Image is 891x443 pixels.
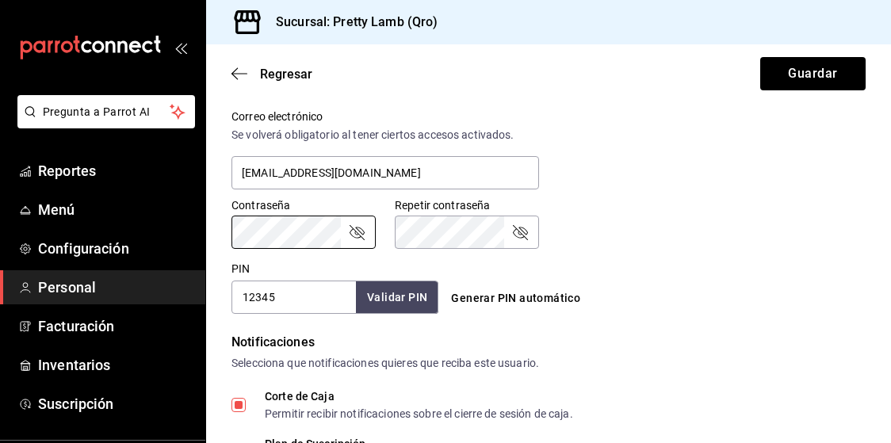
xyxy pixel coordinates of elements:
[265,408,573,419] div: Permitir recibir notificaciones sobre el cierre de sesión de caja.
[17,95,195,128] button: Pregunta a Parrot AI
[38,160,193,181] span: Reportes
[356,281,438,314] button: Validar PIN
[11,115,195,132] a: Pregunta a Parrot AI
[231,200,376,211] label: Contraseña
[263,13,438,32] h3: Sucursal: Pretty Lamb (Qro)
[231,67,312,82] button: Regresar
[38,315,193,337] span: Facturación
[43,104,170,120] span: Pregunta a Parrot AI
[231,333,866,352] div: Notificaciones
[231,355,866,372] div: Selecciona que notificaciones quieres que reciba este usuario.
[231,127,539,143] div: Se volverá obligatorio al tener ciertos accesos activados.
[395,200,539,211] label: Repetir contraseña
[38,354,193,376] span: Inventarios
[38,277,193,298] span: Personal
[38,199,193,220] span: Menú
[260,67,312,82] span: Regresar
[760,57,866,90] button: Guardar
[174,41,187,54] button: open_drawer_menu
[231,111,539,122] label: Correo electrónico
[38,393,193,414] span: Suscripción
[38,238,193,259] span: Configuración
[231,263,250,274] label: PIN
[265,391,573,402] div: Corte de Caja
[347,223,366,242] button: passwordField
[231,281,356,314] input: 3 a 6 dígitos
[511,223,530,242] button: passwordField
[445,284,587,313] button: Generar PIN automático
